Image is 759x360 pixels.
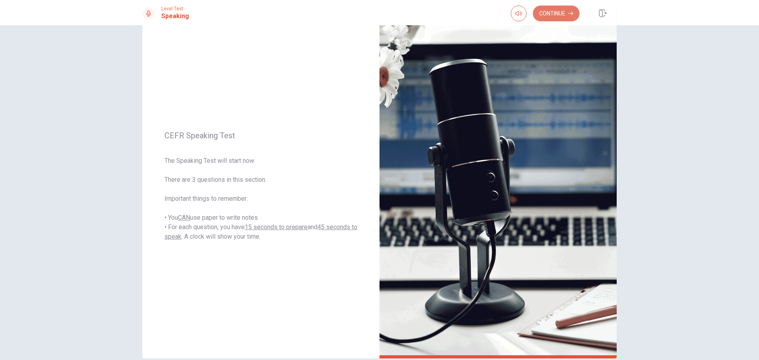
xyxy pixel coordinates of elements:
[379,14,617,358] img: speaking intro
[245,223,308,231] u: 15 seconds to prepare
[533,6,580,21] button: Continue
[161,11,189,21] h1: Speaking
[178,214,190,221] u: CAN
[161,6,189,11] span: Level Test
[164,131,357,140] span: CEFR Speaking Test
[164,156,357,241] span: The Speaking Test will start now. There are 3 questions in this section. Important things to reme...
